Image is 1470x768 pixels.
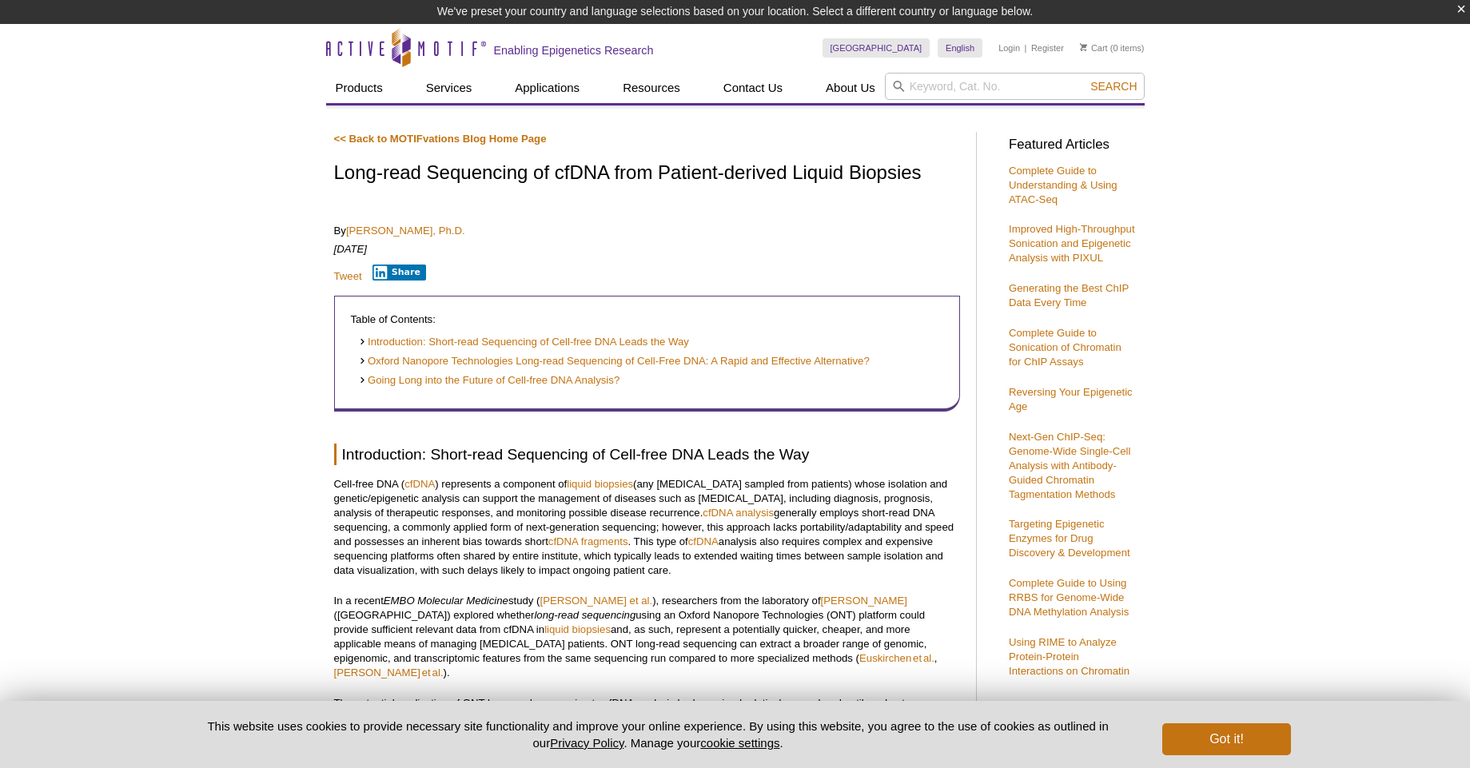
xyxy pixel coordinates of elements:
[1009,165,1117,205] a: Complete Guide to Understanding & Using ATAC-Seq
[372,265,426,281] button: Share
[567,478,633,490] a: liquid biopsies
[1009,223,1135,264] a: Improved High-Throughput Sonication and Epigenetic Analysis with PIXUL
[1009,327,1121,368] a: Complete Guide to Sonication of Chromatin for ChIP Assays
[816,73,885,103] a: About Us
[1080,38,1145,58] li: (0 items)
[1009,577,1129,618] a: Complete Guide to Using RRBS for Genome-Wide DNA Methylation Analysis
[334,696,960,768] p: The potential application of ONT long-read sequencing to cfDNA analysis had remained relatively u...
[505,73,589,103] a: Applications
[938,38,982,58] a: English
[180,718,1137,751] p: This website uses cookies to provide necessary site functionality and improve your online experie...
[326,73,392,103] a: Products
[1080,43,1087,51] img: Your Cart
[1009,636,1129,677] a: Using RIME to Analyze Protein-Protein Interactions on Chromatin
[998,42,1020,54] a: Login
[351,312,943,327] p: Table of Contents:
[1009,138,1137,152] h3: Featured Articles
[548,535,628,547] a: cfDNA fragments
[1009,386,1133,412] a: Reversing Your Epigenetic Age
[700,736,779,750] button: cookie settings
[1009,431,1130,500] a: Next-Gen ChIP-Seq: Genome-Wide Single-Cell Analysis with Antibody-Guided Chromatin Tagmentation M...
[334,444,960,465] h2: Introduction: Short‐read Sequencing of Cell‐free DNA Leads the Way
[404,478,435,490] a: cfDNA
[359,335,689,350] a: Introduction: Short‐read Sequencing of Cell‐free DNA Leads the Way
[1086,79,1141,94] button: Search
[1009,518,1130,559] a: Targeting Epigenetic Enzymes for Drug Discovery & Development
[1009,282,1129,308] a: Generating the Best ChIP Data Every Time
[1162,723,1290,755] button: Got it!
[416,73,482,103] a: Services
[885,73,1145,100] input: Keyword, Cat. No.
[688,535,719,547] a: cfDNA
[859,652,934,664] a: Euskirchen et al.
[703,507,774,519] a: cfDNA analysis
[334,224,960,238] p: By
[494,43,654,58] h2: Enabling Epigenetics Research
[823,38,930,58] a: [GEOGRAPHIC_DATA]
[1080,42,1108,54] a: Cart
[346,225,465,237] a: [PERSON_NAME], Ph.D.
[359,373,620,388] a: Going Long into the Future of Cell-free DNA Analysis?
[821,595,907,607] a: [PERSON_NAME]
[1031,42,1064,54] a: Register
[540,595,653,607] a: [PERSON_NAME] et al.
[1090,80,1137,93] span: Search
[384,595,508,607] em: EMBO Molecular Medicine
[534,609,635,621] em: long-read sequencing
[359,354,870,369] a: Oxford Nanopore Technologies Long-read Sequencing of Cell-Free DNA: A Rapid and Effective Alterna...
[544,623,611,635] a: liquid biopsies
[1009,694,1137,718] h3: Product Guides
[714,73,792,103] a: Contact Us
[334,162,960,185] h1: Long-read Sequencing of cfDNA from Patient-derived Liquid Biopsies
[334,133,547,145] a: << Back to MOTIFvations Blog Home Page
[334,477,960,578] p: Cell‐free DNA ( ) represents a component of (any [MEDICAL_DATA] sampled from patients) whose isol...
[1025,38,1027,58] li: |
[334,243,368,255] em: [DATE]
[613,73,690,103] a: Resources
[550,736,623,750] a: Privacy Policy
[334,594,960,680] p: In a recent study ( ), researchers from the laboratory of ([GEOGRAPHIC_DATA]) explored whether us...
[334,270,362,282] a: Tweet
[334,667,444,678] a: [PERSON_NAME] et al.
